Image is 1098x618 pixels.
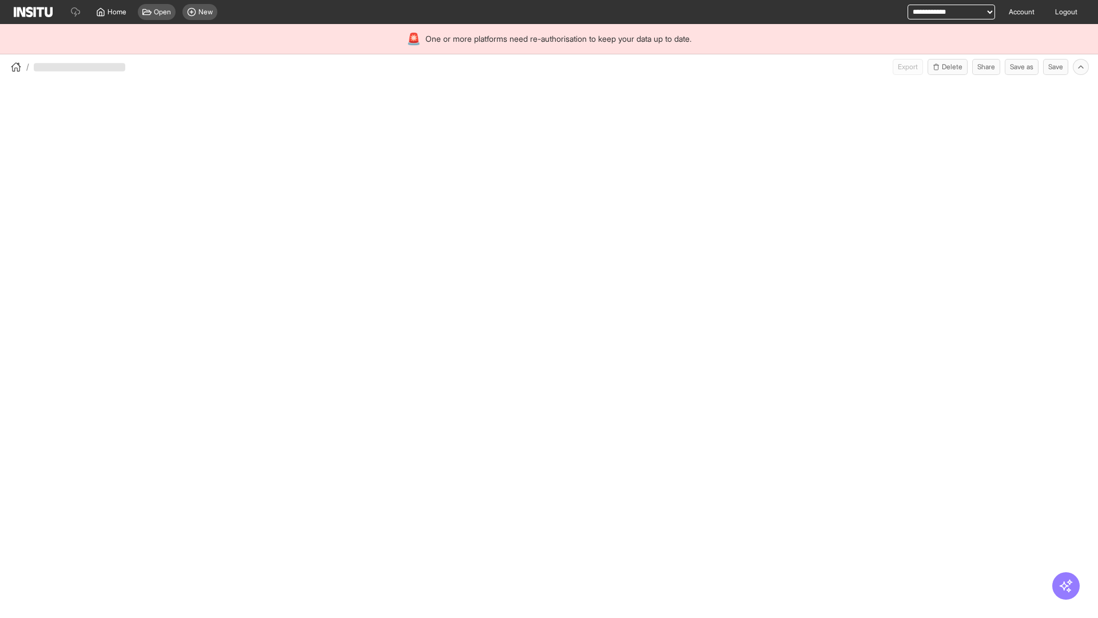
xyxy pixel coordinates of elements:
[893,59,923,75] span: Can currently only export from Insights reports.
[1005,59,1039,75] button: Save as
[893,59,923,75] button: Export
[425,33,691,45] span: One or more platforms need re-authorisation to keep your data up to date.
[407,31,421,47] div: 🚨
[14,7,53,17] img: Logo
[928,59,968,75] button: Delete
[972,59,1000,75] button: Share
[198,7,213,17] span: New
[108,7,126,17] span: Home
[26,61,29,73] span: /
[154,7,171,17] span: Open
[9,60,29,74] button: /
[1043,59,1068,75] button: Save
